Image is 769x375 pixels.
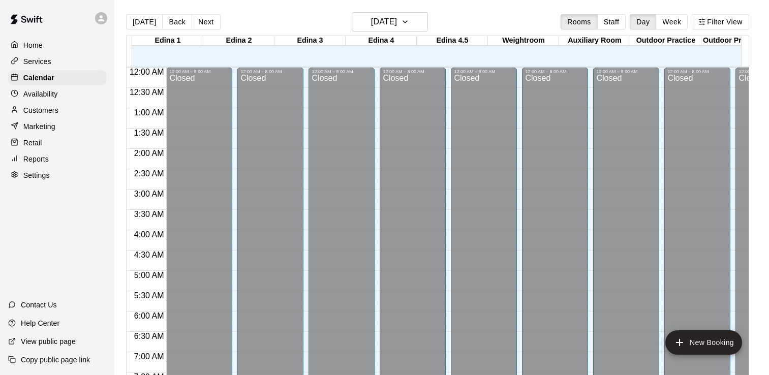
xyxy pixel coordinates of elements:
p: Settings [23,170,50,180]
span: 12:30 AM [127,88,167,97]
span: 1:00 AM [132,108,167,117]
p: Retail [23,138,42,148]
div: 12:00 AM – 8:00 AM [525,69,585,74]
button: Next [192,14,220,29]
a: Availability [8,86,106,102]
p: View public page [21,336,76,347]
p: Services [23,56,51,67]
div: Edina 4.5 [417,36,488,46]
a: Customers [8,103,106,118]
button: Staff [597,14,626,29]
button: add [665,330,742,355]
button: Day [630,14,656,29]
span: 4:00 AM [132,230,167,239]
div: 12:00 AM – 8:00 AM [454,69,514,74]
div: 12:00 AM – 8:00 AM [169,69,229,74]
div: Edina 1 [132,36,203,46]
p: Copy public page link [21,355,90,365]
p: Help Center [21,318,59,328]
p: Customers [23,105,58,115]
span: 6:00 AM [132,311,167,320]
p: Contact Us [21,300,57,310]
button: Week [656,14,688,29]
div: Edina 2 [203,36,274,46]
div: 12:00 AM – 8:00 AM [240,69,300,74]
button: [DATE] [352,12,428,32]
div: Weightroom [488,36,559,46]
a: Settings [8,168,106,183]
span: 7:00 AM [132,352,167,361]
button: Rooms [561,14,597,29]
span: 5:30 AM [132,291,167,300]
span: 3:30 AM [132,210,167,218]
div: Outdoor Practice [630,36,701,46]
p: Home [23,40,43,50]
span: 5:00 AM [132,271,167,279]
span: 12:00 AM [127,68,167,76]
div: 12:00 AM – 8:00 AM [312,69,372,74]
a: Reports [8,151,106,167]
span: 3:00 AM [132,190,167,198]
button: Filter View [692,14,749,29]
h6: [DATE] [371,15,397,29]
div: Edina 4 [346,36,417,46]
span: 6:30 AM [132,332,167,340]
a: Calendar [8,70,106,85]
p: Reports [23,154,49,164]
span: 2:30 AM [132,169,167,178]
button: Back [162,14,192,29]
span: 2:00 AM [132,149,167,158]
a: Retail [8,135,106,150]
a: Marketing [8,119,106,134]
a: Services [8,54,106,69]
span: 4:30 AM [132,251,167,259]
div: Edina 3 [274,36,346,46]
p: Availability [23,89,58,99]
div: 12:00 AM – 8:00 AM [383,69,443,74]
div: 12:00 AM – 8:00 AM [667,69,727,74]
a: Home [8,38,106,53]
div: 12:00 AM – 8:00 AM [596,69,656,74]
span: 1:30 AM [132,129,167,137]
p: Marketing [23,121,55,132]
p: Calendar [23,73,54,83]
div: Auxiliary Room [559,36,630,46]
button: [DATE] [126,14,163,29]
